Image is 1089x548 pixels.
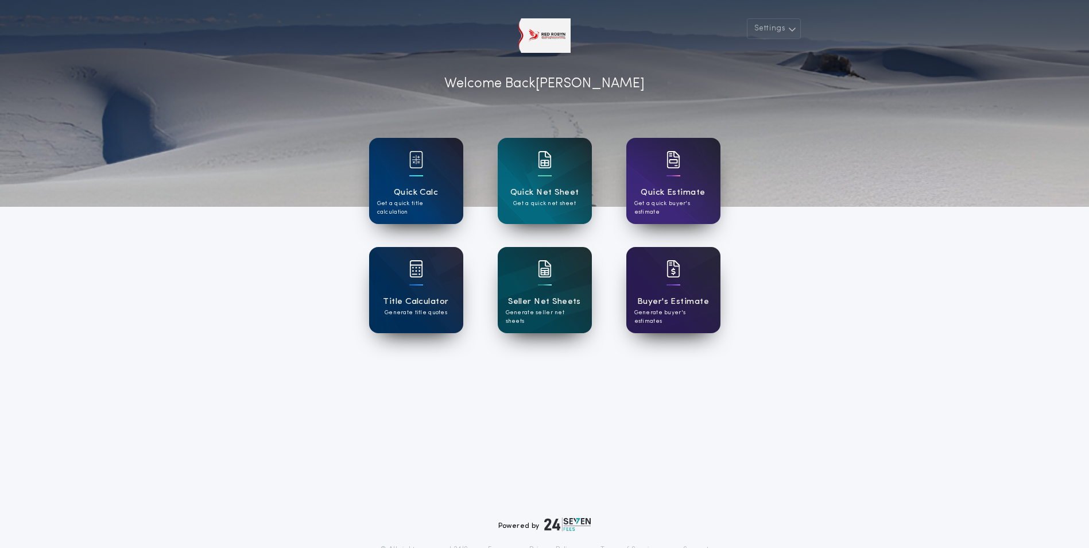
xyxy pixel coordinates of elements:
[385,308,447,317] p: Generate title quotes
[383,295,448,308] h1: Title Calculator
[498,138,592,224] a: card iconQuick Net SheetGet a quick net sheet
[409,260,423,277] img: card icon
[508,295,581,308] h1: Seller Net Sheets
[369,138,463,224] a: card iconQuick CalcGet a quick title calculation
[394,186,439,199] h1: Quick Calc
[498,518,591,531] div: Powered by
[637,295,709,308] h1: Buyer's Estimate
[538,260,552,277] img: card icon
[510,186,579,199] h1: Quick Net Sheet
[626,138,720,224] a: card iconQuick EstimateGet a quick buyer's estimate
[444,74,645,94] p: Welcome Back [PERSON_NAME]
[544,518,591,531] img: logo
[506,308,584,326] p: Generate seller net sheets
[513,199,576,208] p: Get a quick net sheet
[377,199,455,217] p: Get a quick title calculation
[634,308,712,326] p: Generate buyer's estimates
[641,186,706,199] h1: Quick Estimate
[498,247,592,333] a: card iconSeller Net SheetsGenerate seller net sheets
[409,151,423,168] img: card icon
[626,247,720,333] a: card iconBuyer's EstimateGenerate buyer's estimates
[369,247,463,333] a: card iconTitle CalculatorGenerate title quotes
[518,18,571,53] img: account-logo
[747,18,801,39] button: Settings
[538,151,552,168] img: card icon
[666,151,680,168] img: card icon
[666,260,680,277] img: card icon
[634,199,712,217] p: Get a quick buyer's estimate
